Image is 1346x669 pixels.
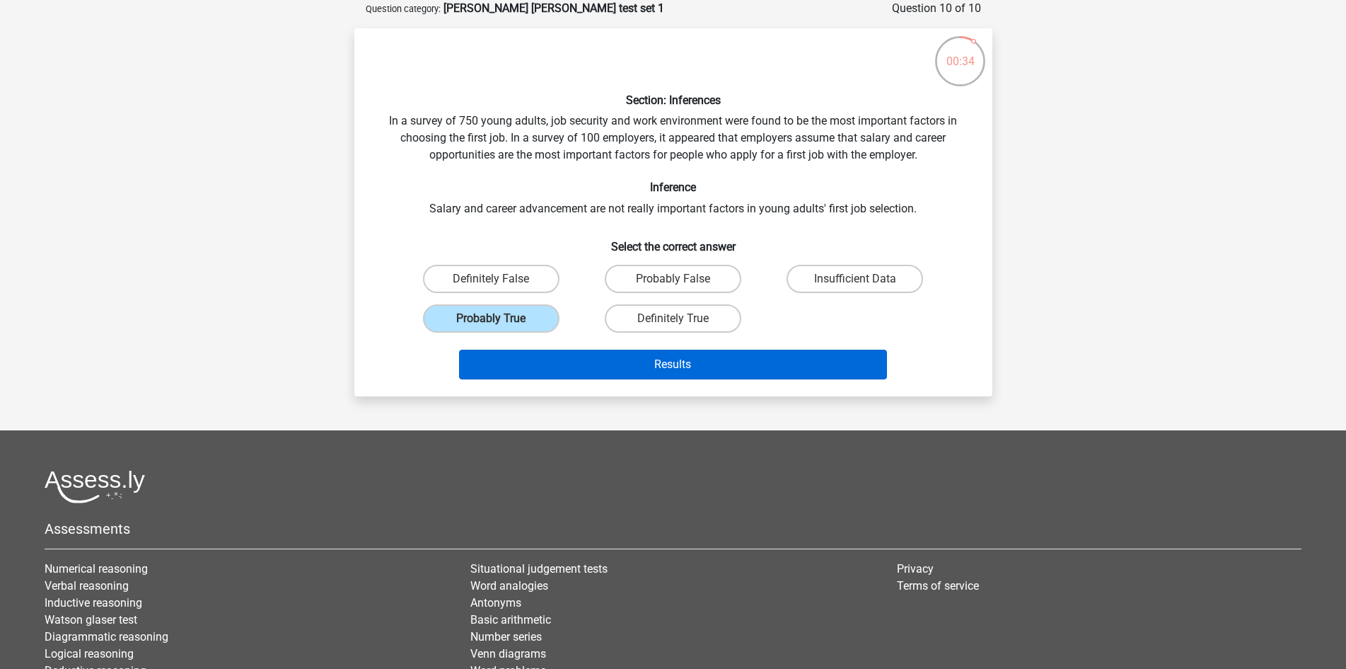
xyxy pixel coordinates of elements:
label: Definitely True [605,304,741,333]
label: Probably True [423,304,559,333]
a: Word analogies [470,579,548,593]
label: Insufficient Data [787,265,923,293]
label: Probably False [605,265,741,293]
small: Question category: [366,4,441,14]
strong: [PERSON_NAME] [PERSON_NAME] test set 1 [443,1,664,15]
div: In a survey of 750 young adults, job security and work environment were found to be the most impo... [360,40,987,385]
h6: Inference [377,181,970,194]
a: Verbal reasoning [45,579,129,593]
div: 00:34 [934,35,987,70]
a: Terms of service [897,579,979,593]
a: Watson glaser test [45,613,137,627]
a: Diagrammatic reasoning [45,630,168,644]
a: Logical reasoning [45,647,134,661]
a: Basic arithmetic [470,613,551,627]
label: Definitely False [423,265,559,293]
a: Number series [470,630,542,644]
a: Antonyms [470,596,521,610]
h5: Assessments [45,520,1301,537]
h6: Select the correct answer [377,229,970,253]
a: Situational judgement tests [470,562,608,576]
a: Numerical reasoning [45,562,148,576]
img: Assessly logo [45,470,145,503]
a: Venn diagrams [470,647,546,661]
a: Inductive reasoning [45,596,142,610]
h6: Section: Inferences [377,93,970,107]
button: Results [459,350,887,379]
a: Privacy [897,562,934,576]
